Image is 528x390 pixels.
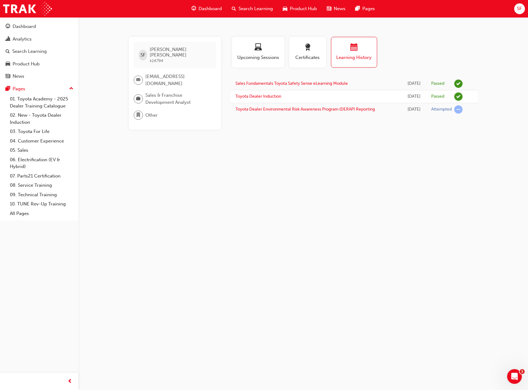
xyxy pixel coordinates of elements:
[140,52,145,59] span: SF
[6,74,10,79] span: news-icon
[278,2,322,15] a: car-iconProduct Hub
[145,73,211,87] span: [EMAIL_ADDRESS][DOMAIN_NAME]
[232,37,284,68] button: Upcoming Sessions
[331,37,377,68] button: Learning History
[13,73,24,80] div: News
[362,5,375,12] span: Pages
[13,23,36,30] div: Dashboard
[13,36,32,43] div: Analytics
[2,58,76,70] a: Product Hub
[7,155,76,171] a: 06. Electrification (EV & Hybrid)
[520,369,525,374] span: 1
[454,92,463,101] span: learningRecordVerb_PASS-icon
[7,136,76,146] a: 04. Customer Experience
[187,2,227,15] a: guage-iconDashboard
[3,2,52,16] img: Trak
[334,5,345,12] span: News
[406,93,422,100] div: Wed Sep 24 2025 16:35:05 GMT+0800 (Australian Western Standard Time)
[6,49,10,54] span: search-icon
[2,20,76,83] button: DashboardAnalyticsSearch LearningProduct HubNews
[13,60,40,68] div: Product Hub
[7,127,76,136] a: 03. Toyota For Life
[322,2,350,15] a: news-iconNews
[136,76,140,84] span: email-icon
[145,112,158,119] span: Other
[235,94,281,99] a: Toyota Dealer Induction
[336,54,372,61] span: Learning History
[454,105,463,114] span: learningRecordVerb_ATTEMPT-icon
[238,5,273,12] span: Search Learning
[2,33,76,45] a: Analytics
[199,5,222,12] span: Dashboard
[68,378,72,385] span: prev-icon
[350,2,380,15] a: pages-iconPages
[6,37,10,42] span: chart-icon
[294,54,321,61] span: Certificates
[454,80,463,88] span: learningRecordVerb_PASS-icon
[283,5,287,13] span: car-icon
[254,44,262,52] span: laptop-icon
[6,86,10,92] span: pages-icon
[69,85,73,93] span: up-icon
[7,190,76,200] a: 09. Technical Training
[237,54,280,61] span: Upcoming Sessions
[431,107,452,112] div: Attempted
[406,80,422,87] div: Fri Sep 26 2025 11:22:28 GMT+0800 (Australian Western Standard Time)
[227,2,278,15] a: search-iconSearch Learning
[355,5,360,13] span: pages-icon
[304,44,311,52] span: award-icon
[431,94,444,99] div: Passed
[514,3,525,14] button: SF
[327,5,331,13] span: news-icon
[2,21,76,32] a: Dashboard
[7,181,76,190] a: 08. Service Training
[232,5,236,13] span: search-icon
[350,44,358,52] span: calendar-icon
[13,85,25,92] div: Pages
[7,209,76,218] a: All Pages
[7,199,76,209] a: 10. TUNE Rev-Up Training
[7,94,76,111] a: 01. Toyota Academy - 2025 Dealer Training Catalogue
[136,111,140,119] span: department-icon
[289,37,326,68] button: Certificates
[2,71,76,82] a: News
[2,46,76,57] a: Search Learning
[517,5,522,12] span: SF
[136,95,140,103] span: briefcase-icon
[235,81,348,86] a: Sales Fundamentals Toyota Safety Sense eLearning Module
[406,106,422,113] div: Mon Aug 25 2025 16:08:07 GMT+0800 (Australian Western Standard Time)
[191,5,196,13] span: guage-icon
[290,5,317,12] span: Product Hub
[150,58,163,63] span: k14794
[7,171,76,181] a: 07. Parts21 Certification
[6,24,10,29] span: guage-icon
[235,107,375,112] a: Toyota Dealer Environmental Risk Awareness Program (DERAP) Reporting
[7,111,76,127] a: 02. New - Toyota Dealer Induction
[7,146,76,155] a: 05. Sales
[2,83,76,95] button: Pages
[12,48,47,55] div: Search Learning
[507,369,522,384] iframe: Intercom live chat
[145,92,211,106] span: Sales & Franchise Development Analyst
[6,61,10,67] span: car-icon
[150,47,211,58] span: [PERSON_NAME] [PERSON_NAME]
[431,81,444,87] div: Passed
